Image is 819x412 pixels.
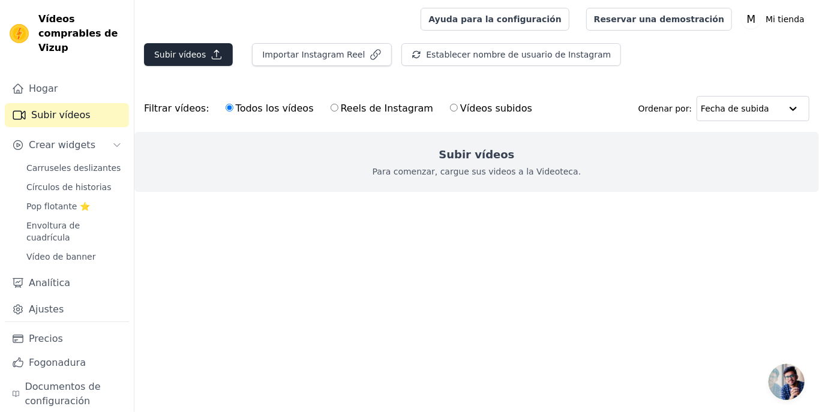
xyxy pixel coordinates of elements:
font: Círculos de historias [26,182,111,192]
font: Pop flotante ⭐ [26,202,90,211]
a: Analítica [5,271,129,295]
font: Ayuda para la configuración [428,14,561,24]
input: Vídeos subidos [450,104,458,112]
button: M Mi tienda [742,8,809,30]
a: Reservar una demostración [586,8,732,31]
text: M [747,13,756,25]
font: Crear widgets [29,139,95,151]
font: Para comenzar, cargue sus videos a la Videoteca. [373,167,581,176]
img: Vizup [10,24,29,43]
font: Precios [29,333,63,344]
a: Precios [5,327,129,351]
button: Establecer nombre de usuario de Instagram [401,43,621,66]
button: Importar Instagram Reel [252,43,392,66]
font: Importar Instagram Reel [262,50,365,59]
font: Subir vídeos [439,148,514,161]
button: Crear widgets [5,133,129,157]
font: Envoltura de cuadrícula [26,221,80,242]
a: Fogonadura [5,351,129,375]
font: Fogonadura [29,357,86,368]
font: Vídeos comprables de Vizup [38,13,118,53]
font: Subir vídeos [154,50,206,59]
font: Mi tienda [766,14,805,24]
a: Subir vídeos [5,103,129,127]
div: Chat abierto [769,364,805,400]
font: Todos los vídeos [236,103,314,114]
input: Reels de Instagram [331,104,338,112]
a: Círculos de historias [19,179,129,196]
font: Hogar [29,83,58,94]
font: Reels de Instagram [341,103,433,114]
font: Analítica [29,277,70,288]
font: Vídeos subidos [460,103,532,114]
font: Ajustes [29,303,64,315]
font: Carruseles deslizantes [26,163,121,173]
a: Ayuda para la configuración [421,8,569,31]
a: Carruseles deslizantes [19,160,129,176]
font: Subir vídeos [31,109,91,121]
input: Todos los vídeos [226,104,233,112]
font: Establecer nombre de usuario de Instagram [426,50,611,59]
button: Subir vídeos [144,43,233,66]
a: Hogar [5,77,129,101]
a: Ajustes [5,297,129,321]
a: Envoltura de cuadrícula [19,217,129,246]
font: Vídeo de banner [26,252,96,261]
font: Documentos de configuración [25,381,100,407]
font: Ordenar por: [638,104,692,113]
a: Vídeo de banner [19,248,129,265]
a: Pop flotante ⭐ [19,198,129,215]
font: Filtrar vídeos: [144,103,209,114]
font: Reservar una demostración [594,14,724,24]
